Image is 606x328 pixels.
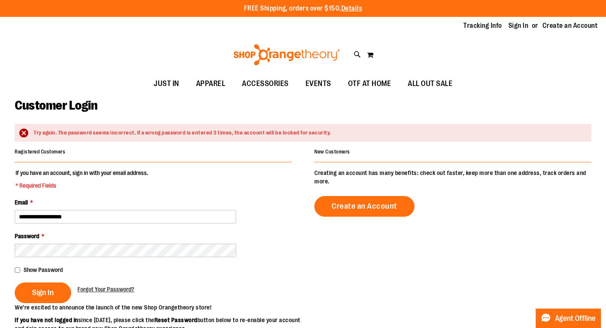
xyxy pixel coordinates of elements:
p: FREE Shipping, orders over $150. [244,4,362,13]
span: Create an Account [332,202,397,211]
a: Details [341,5,362,12]
span: EVENTS [306,74,331,93]
div: Try again. The password seems incorrect. If a wrong password is entered 3 times, the account will... [34,129,583,137]
strong: Reset Password [154,317,197,323]
span: Agent Offline [555,315,595,323]
span: Password [15,233,39,239]
span: * Required Fields [16,181,148,190]
span: Email [15,199,28,206]
legend: If you have an account, sign in with your email address. [15,169,149,190]
span: ALL OUT SALE [408,74,452,93]
span: Sign In [32,288,54,297]
button: Sign In [15,282,71,303]
p: Creating an account has many benefits: check out faster, keep more than one address, track orders... [314,169,591,186]
a: Sign In [508,21,529,30]
span: Show Password [24,266,63,273]
span: APPAREL [196,74,226,93]
p: We’re excited to announce the launch of the new Shop Orangetheory store! [15,303,303,312]
span: Forgot Your Password? [77,286,134,293]
button: Agent Offline [536,309,601,328]
a: Create an Account [542,21,598,30]
strong: If you have not logged in [15,317,78,323]
a: Forgot Your Password? [77,285,134,293]
span: OTF AT HOME [348,74,391,93]
strong: New Customers [314,149,350,155]
span: JUST IN [154,74,179,93]
span: ACCESSORIES [242,74,289,93]
span: Customer Login [15,98,97,113]
img: Shop Orangetheory [232,44,341,65]
a: Tracking Info [463,21,502,30]
strong: Registered Customers [15,149,65,155]
a: Create an Account [314,196,415,217]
